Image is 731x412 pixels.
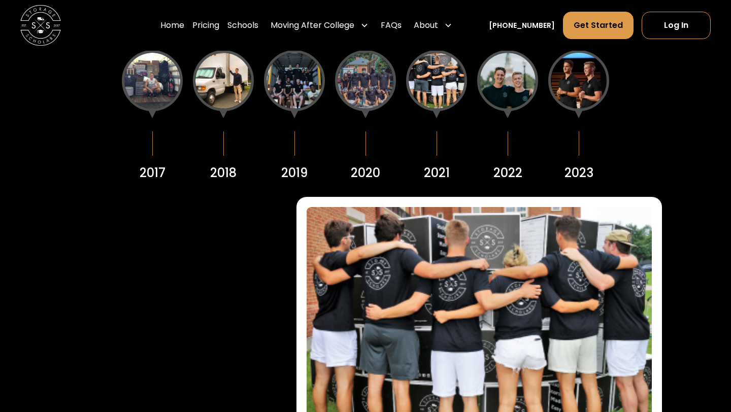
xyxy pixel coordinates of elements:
[267,11,373,40] div: Moving After College
[20,5,61,46] img: Storage Scholars main logo
[160,11,184,40] a: Home
[192,11,219,40] a: Pricing
[493,164,522,182] div: 2022
[489,20,555,31] a: [PHONE_NUMBER]
[642,12,711,39] a: Log In
[381,11,402,40] a: FAQs
[424,164,450,182] div: 2021
[351,164,380,182] div: 2020
[281,164,308,182] div: 2019
[564,164,593,182] div: 2023
[414,19,438,31] div: About
[563,12,634,39] a: Get Started
[271,19,354,31] div: Moving After College
[410,11,456,40] div: About
[210,164,237,182] div: 2018
[140,164,165,182] div: 2017
[227,11,258,40] a: Schools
